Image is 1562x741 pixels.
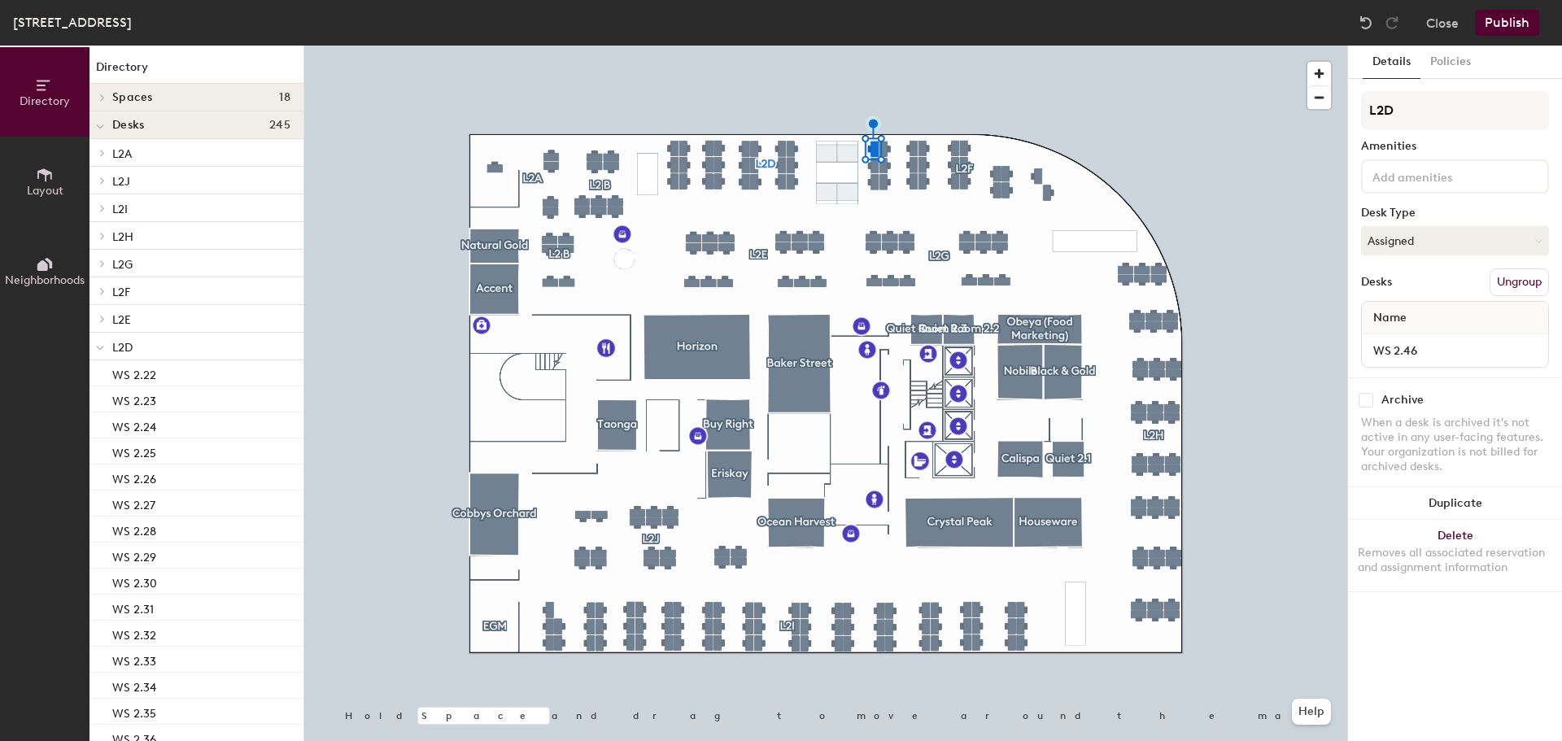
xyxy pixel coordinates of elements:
input: Unnamed desk [1365,339,1545,362]
p: WS 2.23 [112,390,156,408]
span: L2E [112,313,131,327]
button: Duplicate [1348,487,1562,520]
button: Close [1426,10,1459,36]
div: Desk Type [1361,207,1549,220]
p: WS 2.32 [112,624,156,643]
button: Assigned [1361,226,1549,255]
span: L2F [112,286,130,299]
img: Undo [1358,15,1374,31]
p: WS 2.22 [112,364,156,382]
h1: Directory [89,59,303,84]
span: L2A [112,147,132,161]
span: L2J [112,175,130,189]
span: 18 [279,91,290,104]
button: Help [1292,699,1331,725]
span: Neighborhoods [5,273,85,287]
span: L2I [112,203,128,216]
span: Desks [112,119,144,132]
p: WS 2.34 [112,676,156,695]
p: WS 2.35 [112,702,156,721]
span: L2D [112,341,133,355]
p: WS 2.29 [112,546,156,564]
button: Ungroup [1490,268,1549,296]
p: WS 2.30 [112,572,157,591]
p: WS 2.27 [112,494,155,512]
div: Amenities [1361,140,1549,153]
span: Name [1365,303,1415,333]
span: L2H [112,230,133,244]
button: DeleteRemoves all associated reservation and assignment information [1348,520,1562,591]
p: WS 2.31 [112,598,154,617]
span: 245 [269,119,290,132]
div: Removes all associated reservation and assignment information [1358,546,1552,575]
p: WS 2.26 [112,468,156,486]
div: Desks [1361,276,1392,289]
span: L2G [112,258,133,272]
button: Policies [1420,46,1481,79]
span: Directory [20,94,70,108]
button: Details [1363,46,1420,79]
div: [STREET_ADDRESS] [13,12,132,33]
p: WS 2.24 [112,416,156,434]
span: Layout [27,184,63,198]
div: Archive [1381,394,1424,407]
p: WS 2.25 [112,442,156,460]
img: Redo [1384,15,1400,31]
input: Add amenities [1369,166,1516,185]
p: WS 2.33 [112,650,156,669]
div: When a desk is archived it's not active in any user-facing features. Your organization is not bil... [1361,416,1549,474]
button: Publish [1475,10,1539,36]
span: Spaces [112,91,153,104]
p: WS 2.28 [112,520,156,538]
